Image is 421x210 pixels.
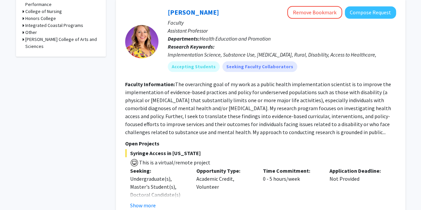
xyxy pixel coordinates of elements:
[168,61,220,72] mat-chip: Accepting Students
[25,29,37,36] h3: Other
[222,61,297,72] mat-chip: Seeking Faculty Collaborators
[263,167,319,175] p: Time Commitment:
[138,159,210,166] span: This is a virtual/remote project
[168,19,396,27] p: Faculty
[25,8,62,15] h3: College of Nursing
[25,22,83,29] h3: Integrated Coastal Programs
[25,15,56,22] h3: Honors College
[125,81,175,88] b: Faculty Information:
[329,167,386,175] p: Application Deadline:
[168,8,219,16] a: [PERSON_NAME]
[168,51,396,59] div: Implementation Science, Substance Use, [MEDICAL_DATA], Rural, Disability, Access to Healthcare,
[168,27,396,35] p: Assistant Professor
[287,6,342,19] button: Remove Bookmark
[200,35,271,42] span: Health Education and Promotion
[5,180,28,205] iframe: Chat
[345,6,396,19] button: Compose Request to Lori Ann Eldridge
[125,81,391,135] fg-read-more: The overarching goal of my work as a public health implementation scientist is to improve the imp...
[168,43,215,50] b: Research Keywords:
[258,167,324,209] div: 0 - 5 hours/week
[125,139,396,147] p: Open Projects
[125,149,396,157] span: Syringe Access in [US_STATE]
[25,36,99,50] h3: [PERSON_NAME] College of Arts and Sciences
[196,167,253,175] p: Opportunity Type:
[130,167,187,175] p: Seeking:
[130,201,156,209] button: Show more
[168,35,200,42] b: Departments:
[191,167,258,209] div: Academic Credit, Volunteer
[324,167,391,209] div: Not Provided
